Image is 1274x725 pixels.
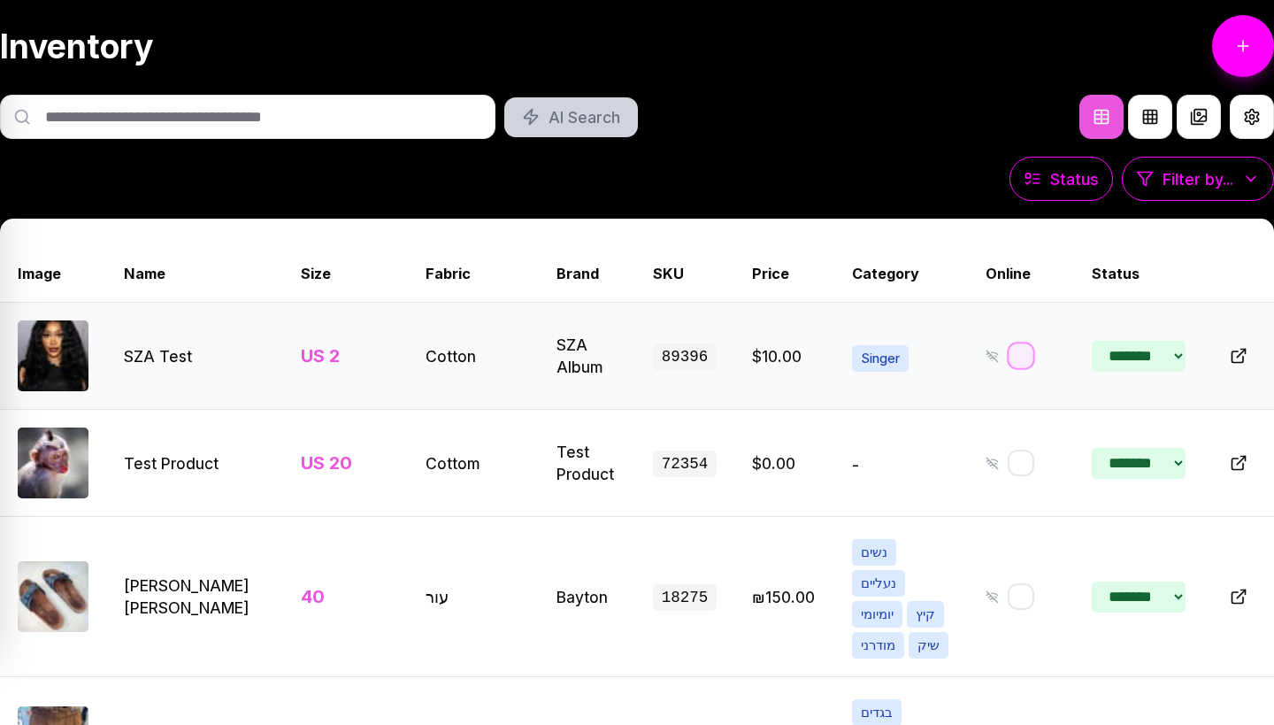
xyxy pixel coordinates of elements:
th: Status [1074,245,1203,303]
td: Test Product [106,410,283,517]
button: Open in new tab [1221,579,1256,614]
button: Table View [1079,95,1124,139]
button: Compact Gallery View [1177,95,1221,139]
th: Fabric [408,245,539,303]
span: יומיומי [852,601,902,628]
span: נעליים [852,570,905,597]
img: Bayton נעלי סנדלים [18,561,88,632]
td: US 20 [283,410,407,517]
th: Size [283,245,407,303]
span: Edit price [752,454,795,473]
td: Test Product [539,410,635,517]
span: 89396 [653,343,718,370]
button: Status [1009,157,1113,201]
span: Edit price [752,347,802,366]
span: 72354 [653,451,718,477]
span: Singer [852,345,909,372]
a: Add Item [1212,15,1274,77]
span: שיק [909,632,948,659]
button: Filter by... [1122,157,1274,201]
th: Price [734,245,834,303]
th: Name [106,245,283,303]
td: SZA Album [539,303,635,410]
img: Test Product [18,428,88,498]
span: נשים [852,539,896,566]
td: [PERSON_NAME] [PERSON_NAME] [106,517,283,677]
th: SKU [635,245,735,303]
button: View Settings [1230,95,1274,139]
span: Status [1050,168,1099,190]
td: Cotton [408,303,539,410]
th: Brand [539,245,635,303]
td: 40 [283,517,407,677]
td: US 2 [283,303,407,410]
button: Grid View [1128,95,1172,139]
td: עור [408,517,539,677]
button: AI Search [504,97,638,137]
img: SZA Test [18,320,88,391]
span: 18275 [653,584,718,611]
td: Cottom [408,410,539,517]
div: - [852,454,950,476]
td: Bayton [539,517,635,677]
span: מודרני [852,632,904,659]
button: Open in new tab [1221,445,1256,481]
span: Filter by... [1163,168,1233,190]
th: Online [968,245,1074,303]
span: Edit price [752,588,815,606]
td: SZA Test [106,303,283,410]
span: קיץ [907,601,944,628]
button: Open in new tab [1221,338,1256,374]
th: Category [834,245,968,303]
